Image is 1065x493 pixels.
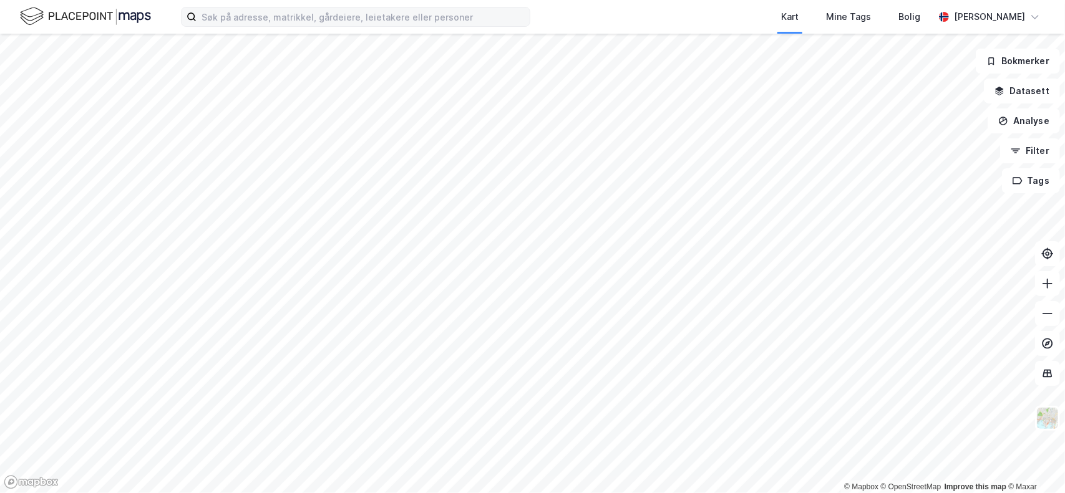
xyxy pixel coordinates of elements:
button: Datasett [984,79,1060,103]
a: Mapbox homepage [4,475,59,489]
a: OpenStreetMap [881,482,941,491]
a: Improve this map [945,482,1006,491]
button: Bokmerker [976,49,1060,74]
img: logo.f888ab2527a4732fd821a326f86c7f29.svg [20,6,151,27]
div: Mine Tags [826,9,871,24]
input: Søk på adresse, matrikkel, gårdeiere, leietakere eller personer [197,7,530,26]
a: Mapbox [844,482,878,491]
button: Tags [1002,168,1060,193]
iframe: Chat Widget [1003,433,1065,493]
button: Analyse [988,108,1060,133]
button: Filter [1000,138,1060,163]
div: Bolig [898,9,920,24]
img: Z [1036,406,1059,430]
div: [PERSON_NAME] [954,9,1025,24]
div: Kart [781,9,799,24]
div: Kontrollprogram for chat [1003,433,1065,493]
